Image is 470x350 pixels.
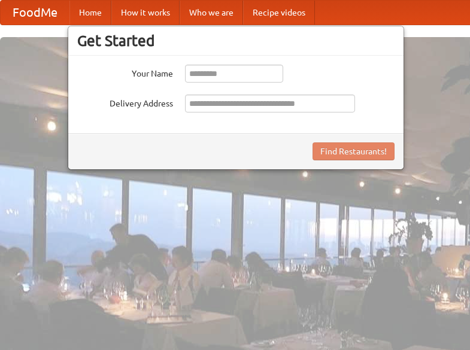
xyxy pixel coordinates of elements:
[1,1,69,25] a: FoodMe
[77,65,173,80] label: Your Name
[77,32,395,50] h3: Get Started
[180,1,243,25] a: Who we are
[69,1,111,25] a: Home
[243,1,315,25] a: Recipe videos
[313,142,395,160] button: Find Restaurants!
[77,95,173,109] label: Delivery Address
[111,1,180,25] a: How it works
